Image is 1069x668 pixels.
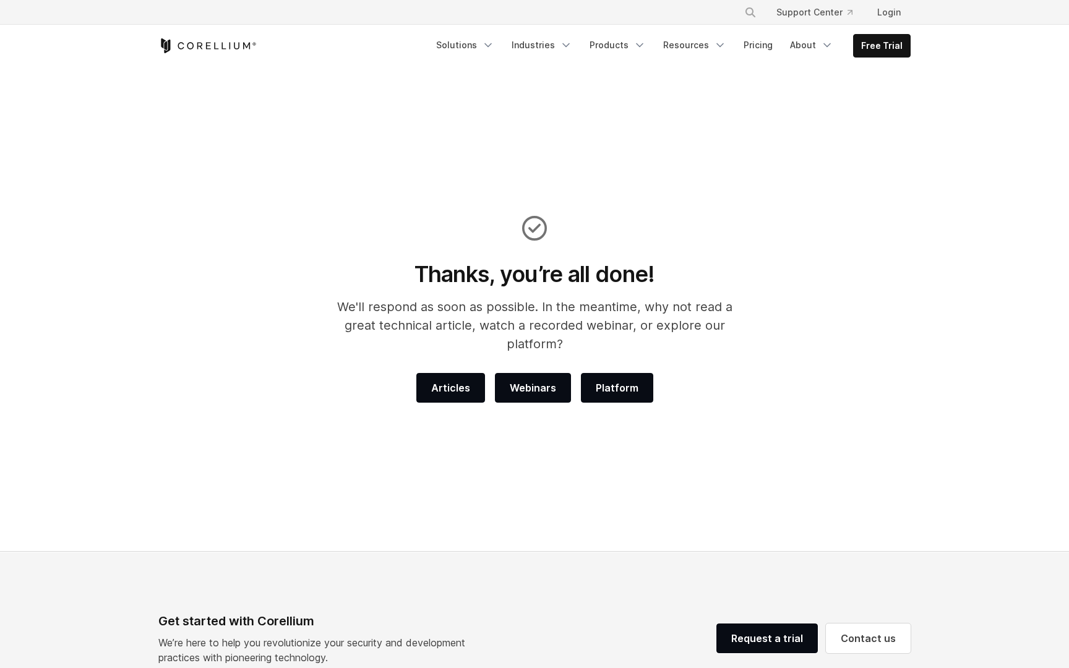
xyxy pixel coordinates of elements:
[729,1,911,24] div: Navigation Menu
[581,373,653,403] a: Platform
[510,380,556,395] span: Webinars
[158,38,257,53] a: Corellium Home
[504,34,580,56] a: Industries
[495,373,571,403] a: Webinars
[656,34,734,56] a: Resources
[416,373,485,403] a: Articles
[320,260,749,288] h1: Thanks, you’re all done!
[867,1,911,24] a: Login
[158,612,475,630] div: Get started with Corellium
[766,1,862,24] a: Support Center
[783,34,841,56] a: About
[431,380,470,395] span: Articles
[320,298,749,353] p: We'll respond as soon as possible. In the meantime, why not read a great technical article, watch...
[736,34,780,56] a: Pricing
[596,380,638,395] span: Platform
[826,623,911,653] a: Contact us
[716,623,818,653] a: Request a trial
[429,34,911,58] div: Navigation Menu
[739,1,762,24] button: Search
[854,35,910,57] a: Free Trial
[582,34,653,56] a: Products
[158,635,475,665] p: We’re here to help you revolutionize your security and development practices with pioneering tech...
[429,34,502,56] a: Solutions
